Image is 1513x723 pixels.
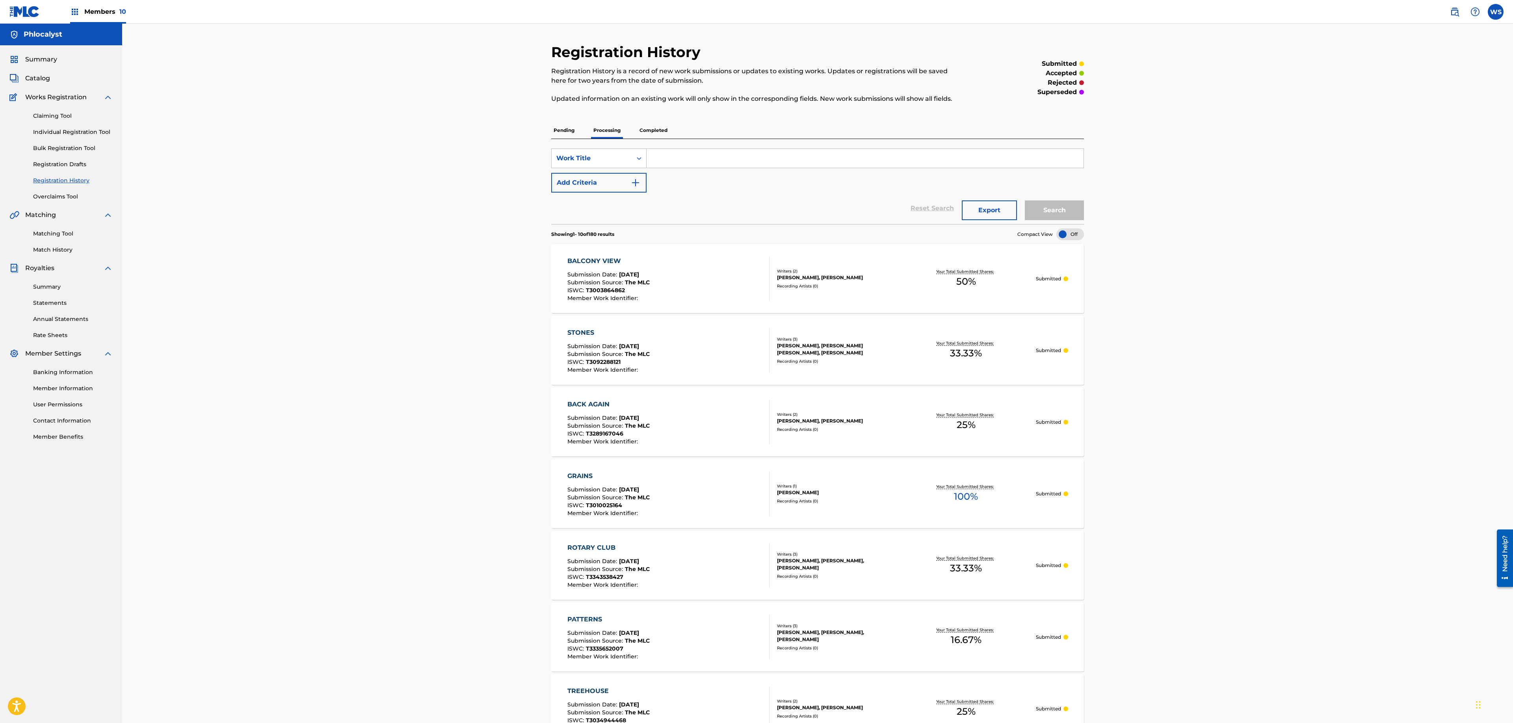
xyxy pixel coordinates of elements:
span: Royalties [25,263,54,273]
span: Submission Date : [567,701,619,708]
p: Submitted [1036,634,1061,641]
div: STONES [567,328,650,337]
span: 25 % [957,704,976,719]
a: Individual Registration Tool [33,128,113,136]
span: Submission Date : [567,414,619,421]
p: Submitted [1036,275,1061,282]
a: Contact Information [33,417,113,425]
a: Member Information [33,384,113,393]
p: Completed [637,122,670,139]
a: BALCONY VIEWSubmission Date:[DATE]Submission Source:The MLCISWC:T3003864862Member Work Identifier... [551,244,1084,313]
div: Recording Artists ( 0 ) [777,713,896,719]
img: Catalog [9,74,19,83]
img: Works Registration [9,93,20,102]
span: The MLC [625,565,650,573]
div: Recording Artists ( 0 ) [777,645,896,651]
span: Member Work Identifier : [567,653,640,660]
span: ISWC : [567,645,586,652]
span: The MLC [625,494,650,501]
button: Export [962,200,1017,220]
div: Writers ( 2 ) [777,698,896,704]
p: Registration History is a record of new work submissions or updates to existing works. Updates or... [551,67,961,85]
p: Updated information on an existing work will only show in the corresponding fields. New work subm... [551,94,961,104]
p: Your Total Submitted Shares: [936,412,996,418]
span: ISWC : [567,430,586,437]
span: T3010025164 [586,502,622,509]
a: Match History [33,246,113,254]
span: [DATE] [619,558,639,565]
span: 16.67 % [951,633,981,647]
a: Matching Tool [33,230,113,238]
img: expand [103,210,113,220]
span: Submission Source : [567,422,625,429]
div: [PERSON_NAME], [PERSON_NAME] [777,417,896,425]
div: BACK AGAIN [567,400,650,409]
a: Overclaims Tool [33,193,113,201]
a: GRAINSSubmission Date:[DATE]Submission Source:The MLCISWC:T3010025164Member Work Identifier:Write... [551,459,1084,528]
span: 100 % [954,489,978,504]
p: Pending [551,122,577,139]
span: T3092288121 [586,358,621,365]
p: Your Total Submitted Shares: [936,699,996,704]
p: superseded [1037,87,1077,97]
span: Summary [25,55,57,64]
span: [DATE] [619,629,639,636]
img: Matching [9,210,19,220]
a: PATTERNSSubmission Date:[DATE]Submission Source:The MLCISWC:T3335652007Member Work Identifier:Wri... [551,602,1084,671]
div: User Menu [1488,4,1504,20]
div: TREEHOUSE [567,686,650,696]
span: Matching [25,210,56,220]
span: Submission Source : [567,494,625,501]
a: BACK AGAINSubmission Date:[DATE]Submission Source:The MLCISWC:T3289167046Member Work Identifier:W... [551,387,1084,456]
img: expand [103,349,113,358]
span: 33.33 % [950,561,982,575]
div: [PERSON_NAME], [PERSON_NAME] [777,704,896,711]
h5: Phlocalyst [24,30,62,39]
div: [PERSON_NAME], [PERSON_NAME], [PERSON_NAME] [777,557,896,571]
span: [DATE] [619,414,639,421]
div: Recording Artists ( 0 ) [777,498,896,504]
img: Top Rightsholders [70,7,80,17]
img: Member Settings [9,349,19,358]
p: submitted [1042,59,1077,69]
iframe: Chat Widget [1474,685,1513,723]
img: expand [103,263,113,273]
span: Member Work Identifier : [567,438,640,445]
span: The MLC [625,350,650,358]
a: Registration History [33,176,113,185]
span: T3335652007 [586,645,623,652]
p: Showing 1 - 10 of 180 results [551,231,614,238]
span: Works Registration [25,93,87,102]
a: Bulk Registration Tool [33,144,113,152]
span: Submission Date : [567,486,619,493]
div: GRAINS [567,471,650,481]
img: Summary [9,55,19,64]
a: Annual Statements [33,315,113,323]
a: STONESSubmission Date:[DATE]Submission Source:The MLCISWC:T3092288121Member Work Identifier:Write... [551,316,1084,385]
div: Recording Artists ( 0 ) [777,573,896,579]
span: Member Work Identifier : [567,295,640,302]
a: Public Search [1447,4,1463,20]
span: Member Work Identifier : [567,510,640,517]
p: Your Total Submitted Shares: [936,340,996,346]
span: Submission Source : [567,637,625,644]
div: Recording Artists ( 0 ) [777,358,896,364]
a: User Permissions [33,400,113,409]
span: The MLC [625,279,650,286]
span: ISWC : [567,502,586,509]
img: 9d2ae6d4665cec9f34b9.svg [631,178,640,187]
div: Work Title [556,154,627,163]
span: Submission Date : [567,558,619,565]
span: The MLC [625,637,650,644]
span: [DATE] [619,271,639,278]
p: accepted [1046,69,1077,78]
span: The MLC [625,709,650,716]
iframe: Resource Center [1491,525,1513,591]
span: T3343538427 [586,573,623,580]
p: Your Total Submitted Shares: [936,555,996,561]
div: Writers ( 1 ) [777,483,896,489]
span: Submission Source : [567,709,625,716]
span: Submission Date : [567,271,619,278]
